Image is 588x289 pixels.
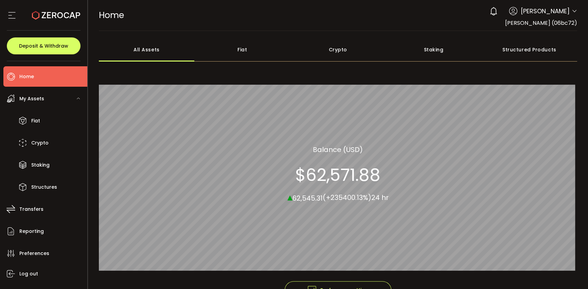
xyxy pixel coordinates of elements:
button: Deposit & Withdraw [7,37,81,54]
span: Home [19,72,34,82]
span: ▴ [287,189,292,204]
span: Preferences [19,249,49,258]
span: [PERSON_NAME] (06bc72) [505,19,577,27]
section: Balance (USD) [313,144,363,154]
div: Fiat [194,38,290,62]
span: Reporting [19,226,44,236]
span: (+235400.13%) [323,193,371,202]
section: $62,571.88 [295,165,380,185]
span: Deposit & Withdraw [19,44,68,48]
iframe: Chat Widget [554,256,588,289]
span: Staking [31,160,50,170]
span: Crypto [31,138,49,148]
span: 62,545.31 [292,193,323,203]
span: Fiat [31,116,40,126]
span: My Assets [19,94,44,104]
div: All Assets [99,38,195,62]
div: Structured Products [481,38,577,62]
span: [PERSON_NAME] [521,6,570,16]
div: Crypto [290,38,386,62]
span: 24 hr [371,193,389,202]
span: Home [99,9,124,21]
span: Transfers [19,204,43,214]
span: Structures [31,182,57,192]
div: Staking [386,38,482,62]
span: Log out [19,269,38,279]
